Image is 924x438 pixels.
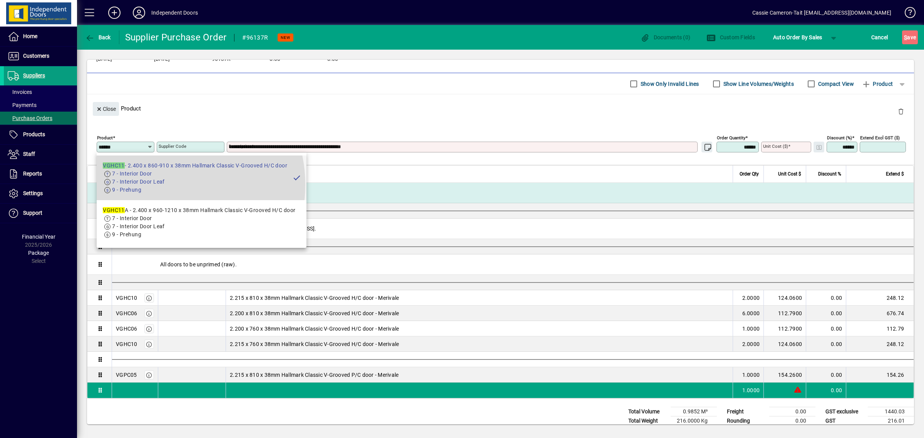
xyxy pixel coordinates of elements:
div: Job: [PERSON_NAME] [112,183,914,203]
td: 0.00 [806,383,846,398]
td: 0.9852 M³ [671,407,717,416]
div: Product [87,94,914,122]
span: Unit Cost $ [778,170,801,178]
td: 1.0000 [733,367,763,383]
span: Home [23,33,37,39]
span: Cancel [871,31,888,43]
a: Payments [4,99,77,112]
a: Staff [4,145,77,164]
td: 1440.03 [868,407,914,416]
span: Financial Year [22,234,55,240]
mat-label: Description [229,144,251,149]
td: 0.00 [806,336,846,352]
span: Back [85,34,111,40]
span: Supplier Code [163,170,192,178]
span: 2.215 x 810 x 38mm Hallmark Classic V-Grooved P/C door - Merivale [230,371,398,379]
app-page-header-button: Back [77,30,119,44]
div: #96137R [242,32,268,44]
td: 248.12 [846,290,914,306]
td: 154.26 [846,367,914,383]
td: Freight [723,407,769,416]
td: Rounding [723,416,769,426]
div: Please deliver to IDDOORS Christchurch @ [STREET_ADDRESS]. [112,219,914,239]
td: Total Volume [624,407,671,416]
span: S [904,34,907,40]
mat-label: Unit Cost ($) [763,144,788,149]
div: Independent Doors [151,7,198,19]
div: VGHC06 [116,325,137,333]
a: Reports [4,164,77,184]
a: Support [4,204,77,223]
span: Staff [23,151,35,157]
span: Products [23,131,45,137]
td: 0.00 [806,367,846,383]
td: 0.00 [806,306,846,321]
span: Documents (0) [640,34,690,40]
div: VGHC06 [116,309,137,317]
span: Support [23,210,42,216]
td: 216.01 [868,416,914,426]
td: 124.0600 [763,290,806,306]
a: Products [4,125,77,144]
td: 112.7900 [763,321,806,336]
label: Show Line Volumes/Weights [722,80,794,88]
a: Purchase Orders [4,112,77,125]
div: VGHC10 [116,294,137,302]
span: Invoices [8,89,32,95]
span: Item [117,170,126,178]
span: Description [231,170,254,178]
label: Compact View [817,80,854,88]
span: 2.215 x 810 x 38mm Hallmark Classic V-Grooved H/C door - Merivale [230,294,399,302]
button: Delete [892,102,910,120]
td: 112.79 [846,321,914,336]
app-page-header-button: Close [91,105,121,112]
td: 6.0000 [733,306,763,321]
td: Total Weight [624,416,671,426]
span: Close [96,103,116,115]
td: 216.0000 Kg [671,416,717,426]
div: All doors to be unprimed (raw). [112,254,914,274]
td: 676.74 [846,306,914,321]
span: NEW [281,35,290,40]
td: 0.00 [806,290,846,306]
td: 2.0000 [733,290,763,306]
button: Close [93,102,119,116]
button: Cancel [869,30,890,44]
button: Custom Fields [705,30,757,44]
div: VGPC05 [116,371,137,379]
td: 0.00 [769,416,815,426]
a: Customers [4,47,77,66]
a: Knowledge Base [899,2,914,27]
td: 2.0000 [733,336,763,352]
span: Extend $ [886,170,904,178]
span: 2.200 x 810 x 38mm Hallmark Classic V-Grooved H/C door - Merivale [230,309,399,317]
span: Settings [23,190,43,196]
span: 2.215 x 760 x 38mm Hallmark Classic V-Grooved H/C door - Merivale [230,340,399,348]
span: Customers [23,53,49,59]
button: Back [83,30,113,44]
td: 124.0600 [763,336,806,352]
span: Package [28,250,49,256]
td: 248.12 [846,336,914,352]
span: Purchase Orders [8,115,52,121]
mat-label: Discount (%) [827,135,852,140]
td: GST exclusive [822,407,868,416]
span: Order Qty [740,170,759,178]
td: 0.00 [769,407,815,416]
td: GST [822,416,868,426]
button: Add [102,6,127,20]
td: 0.00 [806,321,846,336]
a: Invoices [4,85,77,99]
span: Payments [8,102,37,108]
span: Auto Order By Sales [773,31,822,43]
div: VGHC10 [116,340,137,348]
a: Home [4,27,77,46]
div: Cassie Cameron-Tait [EMAIL_ADDRESS][DOMAIN_NAME] [752,7,891,19]
button: Profile [127,6,151,20]
button: Documents (0) [638,30,692,44]
span: Discount % [818,170,841,178]
span: 2.200 x 760 x 38mm Hallmark Classic V-Grooved H/C door - Merivale [230,325,399,333]
span: Suppliers [23,72,45,79]
td: 1.0000 [733,383,763,398]
a: Settings [4,184,77,203]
